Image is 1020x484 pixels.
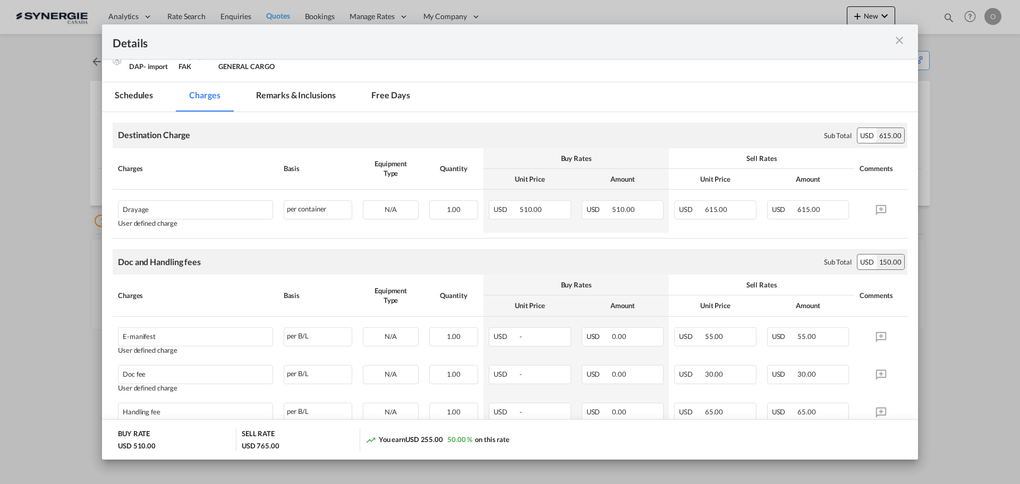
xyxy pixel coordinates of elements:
div: Buy Rates [489,280,664,290]
md-tab-item: Schedules [102,82,166,112]
span: 615.00 [705,205,727,214]
md-icon: icon-close m-3 fg-AAA8AD cursor [893,34,906,47]
div: BUY RATE [118,429,150,441]
span: USD [494,205,518,214]
span: N/A [385,205,397,214]
div: - import [143,62,168,71]
span: 65.00 [797,407,816,416]
img: cargo.png [111,54,123,66]
th: Amount [576,295,669,316]
div: Drayage [123,201,232,214]
span: 1.00 [447,205,461,214]
div: 615.00 [877,128,904,143]
div: Doc fee [123,366,232,378]
span: USD 255.00 [405,435,443,444]
md-dialog: Port of Loading ... [102,24,918,460]
span: - [520,332,522,341]
span: USD [772,332,796,341]
div: You earn on this rate [365,435,509,446]
span: USD [494,407,518,416]
span: 55.00 [797,332,816,341]
span: 615.00 [797,205,820,214]
div: Sub Total [824,257,852,267]
div: Equipment Type [363,286,419,305]
span: USD [679,205,703,214]
div: USD 510.00 [118,441,156,451]
div: SELL RATE [242,429,275,441]
div: per container [284,200,353,219]
md-pagination-wrapper: Use the left and right arrow keys to navigate between tabs [102,82,433,112]
div: USD 765.00 [242,441,279,451]
div: User defined charge [118,219,273,227]
div: Handling fee [123,403,232,416]
div: Charges [118,164,273,173]
div: User defined charge [118,346,273,354]
md-tab-item: Free days [359,82,422,112]
md-tab-item: Charges [176,82,233,112]
span: 30.00 [797,370,816,378]
span: USD [586,370,611,378]
div: Destination Charge [118,129,190,141]
span: USD [772,370,796,378]
div: USD [857,128,877,143]
span: 55.00 [705,332,724,341]
div: Sell Rates [674,154,849,163]
span: - [520,370,522,378]
div: Doc and Handling fees [118,256,201,268]
th: Unit Price [669,169,762,190]
th: Unit Price [483,295,576,316]
div: E-manifest [123,328,232,341]
span: USD [772,407,796,416]
div: Quantity [429,291,478,300]
div: USD [857,254,877,269]
span: 1.00 [447,332,461,341]
th: Unit Price [483,169,576,190]
div: Basis [284,164,353,173]
div: per B/L [284,365,353,384]
span: 0.00 [612,332,626,341]
md-tab-item: Remarks & Inclusions [243,82,348,112]
span: GENERAL CARGO [218,62,275,71]
th: Amount [762,295,855,316]
div: Sub Total [824,131,852,140]
div: per B/L [284,403,353,422]
th: Amount [762,169,855,190]
th: Amount [576,169,669,190]
span: USD [586,407,611,416]
span: 1.00 [447,370,461,378]
span: USD [586,332,611,341]
span: 30.00 [705,370,724,378]
div: Sell Rates [674,280,849,290]
span: 50.00 % [447,435,472,444]
span: USD [494,332,518,341]
span: USD [772,205,796,214]
div: Quantity [429,164,478,173]
span: USD [586,205,611,214]
div: 150.00 [877,254,904,269]
span: USD [679,407,703,416]
div: User defined charge [118,384,273,392]
th: Comments [854,275,907,316]
md-icon: icon-trending-up [365,435,376,445]
span: N/A [385,332,397,341]
div: Buy Rates [489,154,664,163]
span: 510.00 [520,205,542,214]
div: Equipment Type [363,159,419,178]
span: USD [494,370,518,378]
span: 65.00 [705,407,724,416]
span: 0.00 [612,407,626,416]
span: N/A [385,407,397,416]
div: per B/L [284,327,353,346]
span: 1.00 [447,407,461,416]
th: Unit Price [669,295,762,316]
div: Charges [118,291,273,300]
div: DAP [129,62,168,71]
span: USD [679,370,703,378]
span: USD [679,332,703,341]
span: N/A [385,370,397,378]
span: 0.00 [612,370,626,378]
span: - [520,407,522,416]
div: Details [113,35,828,48]
span: 510.00 [612,205,634,214]
div: Basis [284,291,353,300]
